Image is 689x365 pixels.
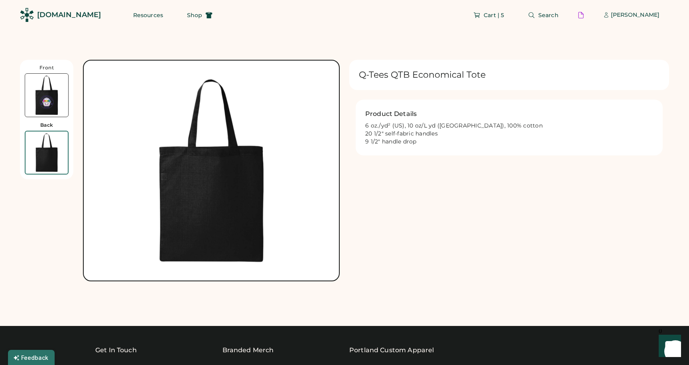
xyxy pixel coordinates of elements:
div: 6 oz./yd² (US), 10 oz/L yd ([GEOGRAPHIC_DATA]), 100% cotton 20 1/2" self-fabric handles 9 1/2" ha... [365,122,653,146]
div: Back [40,122,53,128]
span: Shop [187,12,202,18]
button: Search [518,7,568,23]
h2: Product Details [365,109,417,119]
span: Cart | 5 [484,12,504,18]
div: [DOMAIN_NAME] [37,10,101,20]
div: Get In Touch [95,345,137,355]
iframe: Front Chat [651,329,685,363]
a: Portland Custom Apparel [349,345,434,355]
div: Front [39,65,54,71]
span: Search [538,12,559,18]
h1: Q-Tees QTB Economical Tote [359,69,486,80]
img: Rendered Logo - Screens [20,8,34,22]
button: Cart | 5 [464,7,514,23]
button: Shop [177,7,222,23]
div: Branded Merch [222,345,274,355]
button: Resources [124,7,173,23]
img: Q-Tees QTB Black Front Thumbnail [25,74,68,117]
div: [PERSON_NAME] [611,11,659,19]
img: generate-image [111,70,312,271]
img: Q-Tees QTB Black Back Thumbnail [26,131,68,174]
